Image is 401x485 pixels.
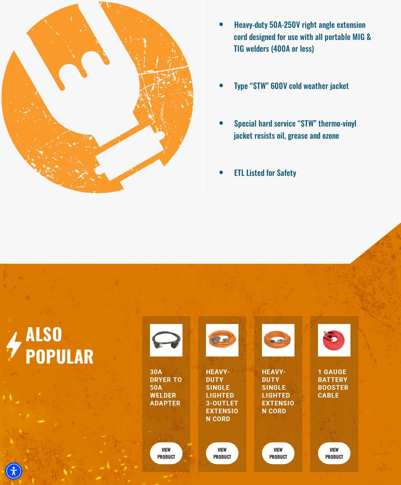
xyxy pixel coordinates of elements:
img: orange [206,324,238,357]
li: Special hard service “STW” thermo-vinyl jacket resists oil, grease and ozone [234,116,374,141]
img: black [150,324,182,357]
div: Accessibility Menu [5,463,22,480]
a: View Product [150,443,182,465]
a: View Product [206,443,238,465]
a: View Product [262,443,294,465]
li: Heavy-duty 50A-250V right angle extension cord designed for use with all portable MIG & TIG welde... [234,17,374,54]
a: Heavy-Duty Single Lighted Extension Cord [262,369,294,416]
a: 30A Dryer to 50A Welder Adapter [150,369,182,408]
img: orange [318,324,350,357]
a: Heavy-Duty Single Lighted 3-Outlet Extension Cord [206,369,238,423]
img: orange [262,324,294,357]
a: View Product [318,443,350,465]
a: 1 Gauge Battery Booster Cable [318,369,350,400]
h2: Also Popular [25,323,100,367]
li: Type “STW” 600V cold weather jacket [234,78,374,92]
li: ETL Listed for Safety [234,165,374,179]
